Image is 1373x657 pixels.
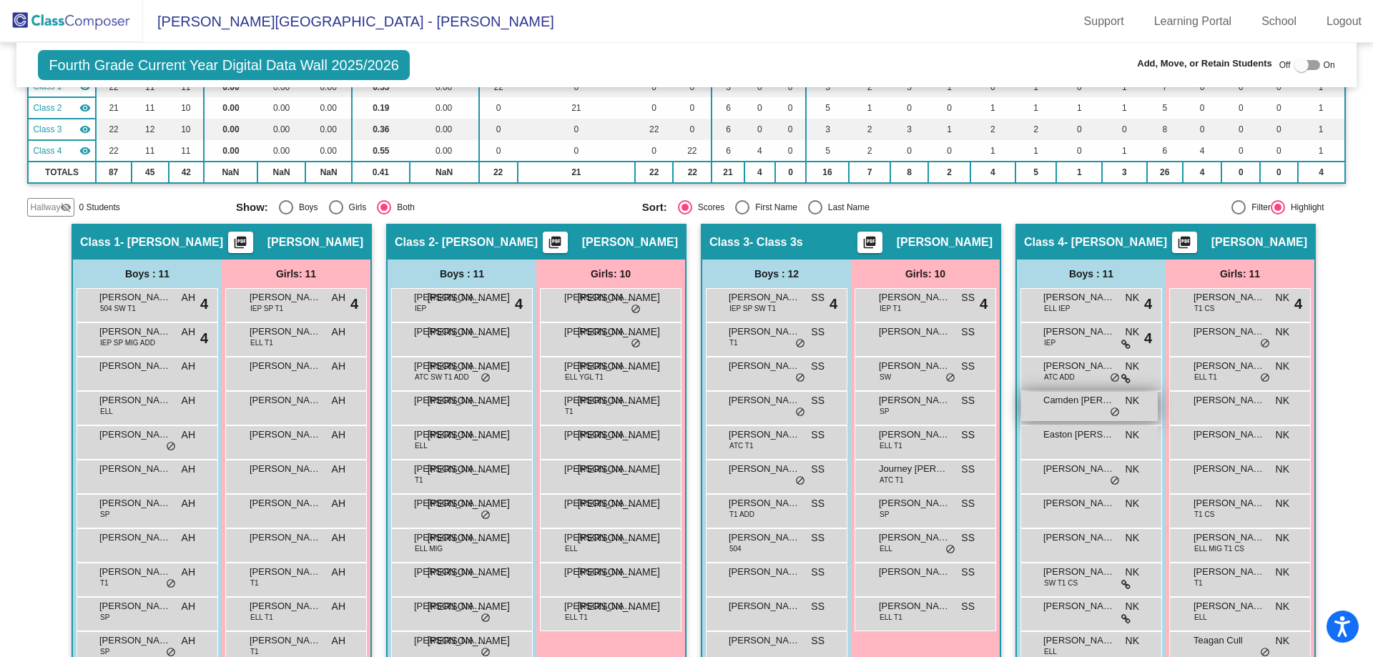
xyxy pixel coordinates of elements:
span: IEP T1 [880,303,901,314]
span: [PERSON_NAME] [578,428,660,443]
span: [PERSON_NAME] [428,428,510,443]
span: [PERSON_NAME] [729,290,800,305]
span: AH [182,290,195,305]
td: 6 [712,140,744,162]
span: Class 4 [33,144,61,157]
span: [PERSON_NAME] [428,290,510,305]
span: SS [811,325,825,340]
td: 21 [96,97,132,119]
span: 4 [830,293,837,315]
td: 2 [849,140,890,162]
span: IEP SP SW T1 [729,303,776,314]
td: 21 [518,162,635,183]
td: 22 [96,140,132,162]
td: 4 [744,162,776,183]
button: Print Students Details [228,232,253,253]
span: [PERSON_NAME] [564,359,636,373]
td: 5 [1147,97,1183,119]
span: 0 Students [79,201,119,214]
span: ELL T1 [250,337,273,348]
a: Learning Portal [1143,10,1244,33]
button: Print Students Details [857,232,882,253]
span: do_not_disturb_alt [166,441,176,453]
span: [PERSON_NAME] [564,393,636,407]
td: 1 [1298,140,1345,162]
td: 0 [775,97,805,119]
td: 22 [635,119,673,140]
span: [PERSON_NAME] [428,393,510,408]
span: [PERSON_NAME] [414,290,486,305]
span: AH [332,428,345,443]
td: 0 [1221,140,1260,162]
span: do_not_disturb_alt [795,338,805,350]
td: 0 [775,162,805,183]
td: 0 [479,140,518,162]
span: SS [961,359,975,374]
div: Girls: 10 [851,260,1000,288]
span: [PERSON_NAME] [250,325,321,339]
td: 2 [849,119,890,140]
span: - [PERSON_NAME] [435,235,538,250]
span: [PERSON_NAME] [428,325,510,340]
span: SS [811,393,825,408]
td: 6 [712,97,744,119]
td: 0.19 [352,97,410,119]
span: - [PERSON_NAME] [120,235,223,250]
td: 1 [970,140,1015,162]
span: [PERSON_NAME] [1194,290,1265,305]
td: NaN [204,162,257,183]
span: ELL T1 [880,440,902,451]
td: 1 [1298,97,1345,119]
td: 3 [890,119,928,140]
span: ATC T1 [729,440,754,451]
td: 0.00 [410,119,479,140]
td: 4 [1183,140,1221,162]
span: Class 3 [33,123,61,136]
td: 1 [1056,162,1102,183]
td: 0 [635,140,673,162]
td: 0 [775,119,805,140]
td: 7 [849,162,890,183]
mat-icon: visibility [79,102,91,114]
span: [PERSON_NAME] [250,290,321,305]
td: 0.00 [257,140,306,162]
td: 2 [970,119,1015,140]
span: AH [182,325,195,340]
td: 22 [635,162,673,183]
td: 2 [928,162,970,183]
span: Easton [PERSON_NAME] [1043,428,1115,442]
span: [PERSON_NAME] [99,290,171,305]
div: Boys : 11 [1017,260,1166,288]
span: SW [880,372,891,382]
td: 0.00 [410,140,479,162]
span: [PERSON_NAME] [1194,393,1265,407]
span: 4 [1294,293,1302,315]
span: NK [1126,428,1139,443]
span: Class 4 [1024,235,1064,250]
span: Off [1279,59,1291,71]
span: Class 2 [395,235,435,250]
td: 5 [806,140,849,162]
td: 0 [744,97,776,119]
span: [PERSON_NAME] [897,235,993,250]
span: [PERSON_NAME] [564,325,636,339]
span: [PERSON_NAME] [729,359,800,373]
span: 4 [1144,293,1152,315]
mat-radio-group: Select an option [236,200,631,214]
span: [PERSON_NAME] [99,393,171,407]
td: 0 [479,119,518,140]
td: 0.00 [410,97,479,119]
span: AH [332,290,345,305]
span: 4 [515,293,523,315]
span: [PERSON_NAME][GEOGRAPHIC_DATA] [414,428,486,442]
span: [PERSON_NAME] [1211,235,1307,250]
span: NK [1276,325,1289,340]
td: 4 [1183,162,1221,183]
span: Fourth Grade Current Year Digital Data Wall 2025/2026 [38,50,410,80]
td: 0 [1260,162,1297,183]
span: 4 [980,293,988,315]
td: 0 [1260,140,1297,162]
span: do_not_disturb_alt [481,372,491,384]
span: Show: [236,201,268,214]
td: 0 [673,119,712,140]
